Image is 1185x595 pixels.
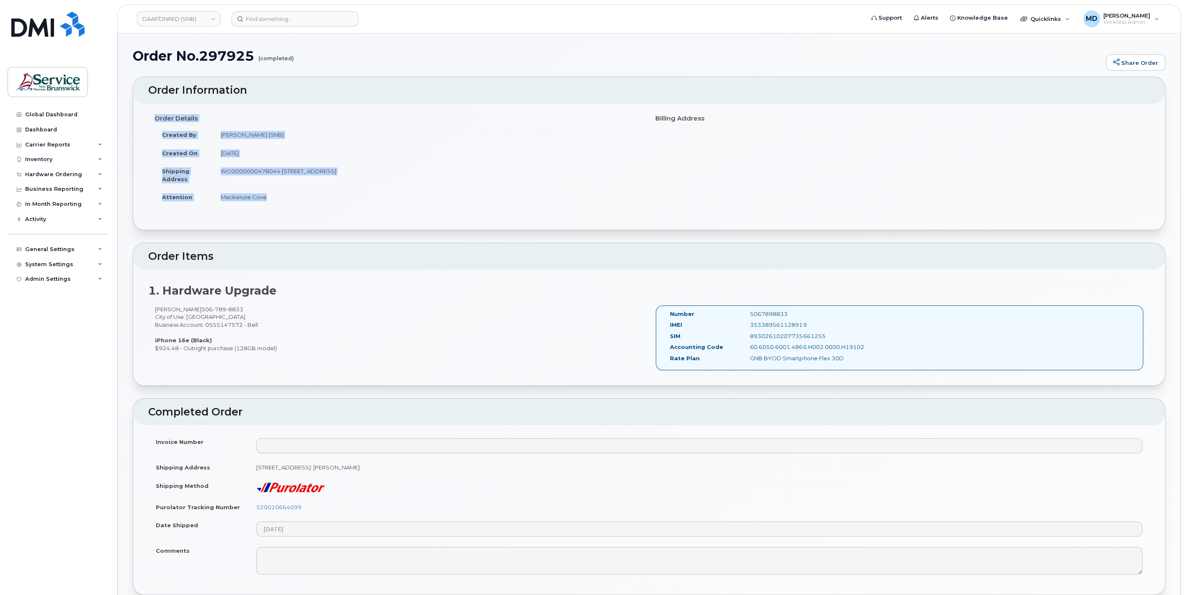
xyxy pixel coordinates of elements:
td: [STREET_ADDRESS]: [PERSON_NAME] [249,458,1150,477]
div: 89302610207735661255 [744,332,856,340]
div: 60.6050.6001.4866.H002.0000.H19102 [744,343,856,351]
small: (completed) [258,49,294,62]
img: purolator-9dc0d6913a5419968391dc55414bb4d415dd17fc9089aa56d78149fa0af40473.png [256,482,325,493]
strong: iPhone 16e (Black) [155,337,212,344]
label: Comments [156,547,190,555]
td: WO0000000478044 [STREET_ADDRESS] [213,162,643,188]
div: GNB BYOD Smartphone Flex 30D [744,354,856,362]
span: 506 [201,306,243,313]
div: 5067898833 [744,310,856,318]
h4: Order Details [155,115,643,122]
strong: Created On [162,150,198,156]
h2: Order Information [148,85,1150,96]
a: 520010664099 [256,504,301,510]
strong: Created By [162,131,196,138]
label: Shipping Address [156,464,210,472]
label: Invoice Number [156,438,204,446]
span: 789 [213,306,226,313]
label: Rate Plan [670,354,700,362]
div: 353389561128919 [744,321,856,329]
td: [DATE] [213,144,643,162]
h4: Billing Address [655,115,1144,122]
label: IMEI [670,321,682,329]
label: Accounting Code [670,343,723,351]
td: [PERSON_NAME] (SNB) [213,126,643,144]
strong: 1. Hardware Upgrade [148,284,276,297]
label: SIM [670,332,680,340]
h2: Order Items [148,251,1150,262]
label: Purolator Tracking Number [156,503,240,511]
a: Share Order [1106,54,1165,71]
label: Shipping Method [156,482,209,490]
strong: Attention [162,194,192,200]
strong: Shipping Address [162,168,189,182]
td: Mackenzie Cove [213,188,643,206]
span: 8833 [226,306,243,313]
h1: Order No.297925 [133,49,1102,63]
div: [PERSON_NAME] City of Use: [GEOGRAPHIC_DATA] Business Account: 0555147572 - Bell $924.48 - Outrig... [148,305,649,352]
label: Date Shipped [156,521,198,529]
h2: Completed Order [148,406,1150,418]
label: Number [670,310,694,318]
